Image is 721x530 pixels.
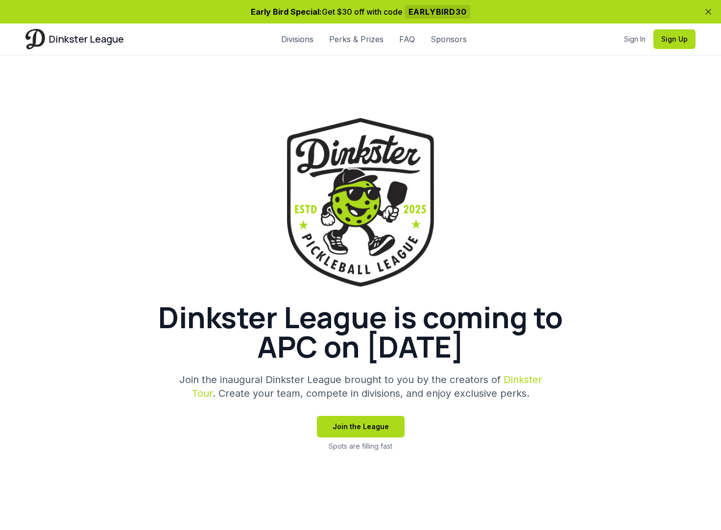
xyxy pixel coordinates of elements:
[287,118,434,287] img: Dinkster League
[431,33,467,45] a: Sponsors
[405,5,471,19] span: EARLYBIRD30
[281,33,313,45] a: Divisions
[653,29,696,49] button: Sign Up
[399,33,415,45] a: FAQ
[317,416,405,437] button: Join the League
[25,6,696,18] p: Get $30 off with code
[329,441,392,451] p: Spots are filling fast
[329,33,384,45] a: Perks & Prizes
[125,302,596,361] h1: Dinkster League is coming to APC on [DATE]
[25,29,124,49] a: Dinkster League
[703,7,713,17] button: Dismiss banner
[25,29,45,49] img: Dinkster
[49,32,124,46] span: Dinkster League
[251,7,322,17] span: Early Bird Special:
[624,34,646,44] a: Sign In
[172,373,549,400] p: Join the inaugural Dinkster League brought to you by the creators of . Create your team, compete ...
